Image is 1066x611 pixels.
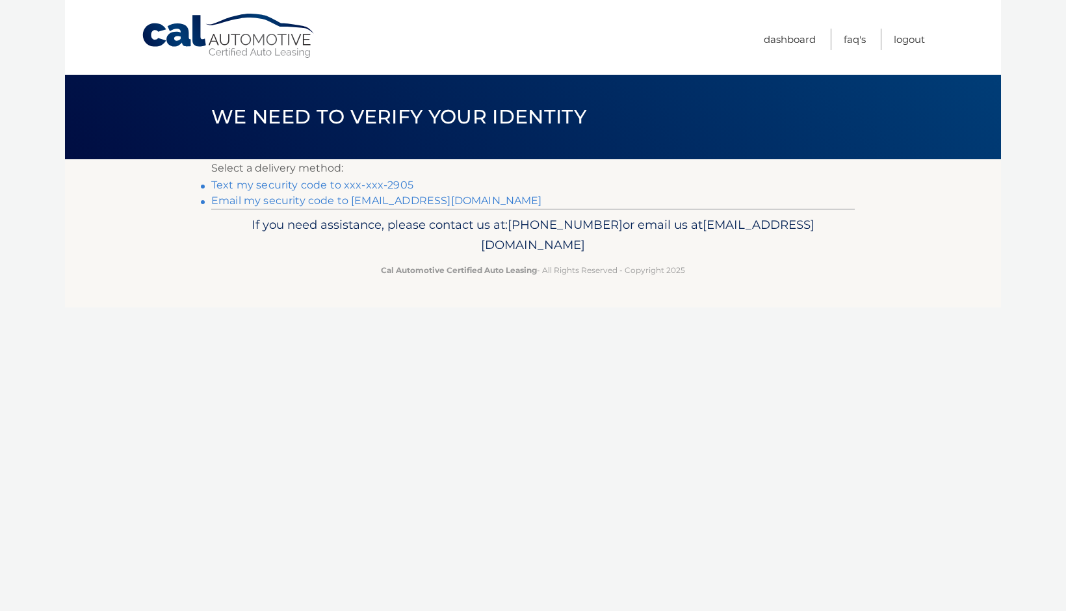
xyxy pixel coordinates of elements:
a: Logout [894,29,925,50]
p: If you need assistance, please contact us at: or email us at [220,214,846,256]
a: FAQ's [844,29,866,50]
p: - All Rights Reserved - Copyright 2025 [220,263,846,277]
span: [PHONE_NUMBER] [508,217,623,232]
a: Email my security code to [EMAIL_ADDRESS][DOMAIN_NAME] [211,194,542,207]
a: Dashboard [764,29,816,50]
a: Cal Automotive [141,13,317,59]
a: Text my security code to xxx-xxx-2905 [211,179,413,191]
strong: Cal Automotive Certified Auto Leasing [381,265,537,275]
span: We need to verify your identity [211,105,586,129]
p: Select a delivery method: [211,159,855,177]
